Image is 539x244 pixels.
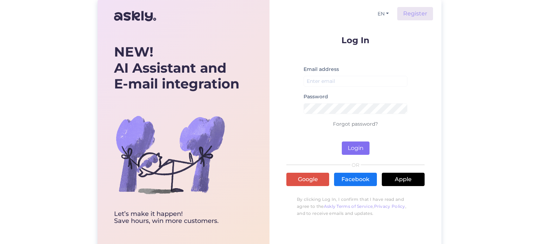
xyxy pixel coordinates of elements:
[333,121,378,127] a: Forgot password?
[375,9,392,19] button: EN
[114,8,156,25] img: Askly
[114,98,226,211] img: bg-askly
[324,204,373,209] a: Askly Terms of Service
[114,211,239,225] div: Let’s make it happen! Save hours, win more customers.
[334,173,377,186] a: Facebook
[286,36,425,45] p: Log In
[114,44,239,92] div: AI Assistant and E-mail integration
[374,204,405,209] a: Privacy Policy
[286,192,425,220] p: By clicking Log In, I confirm that I have read and agree to the , , and to receive emails and upd...
[342,141,370,155] button: Login
[304,93,328,100] label: Password
[304,76,407,87] input: Enter email
[351,163,361,167] span: OR
[114,44,153,60] b: NEW!
[286,173,329,186] a: Google
[397,7,433,20] a: Register
[304,66,339,73] label: Email address
[382,173,425,186] a: Apple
